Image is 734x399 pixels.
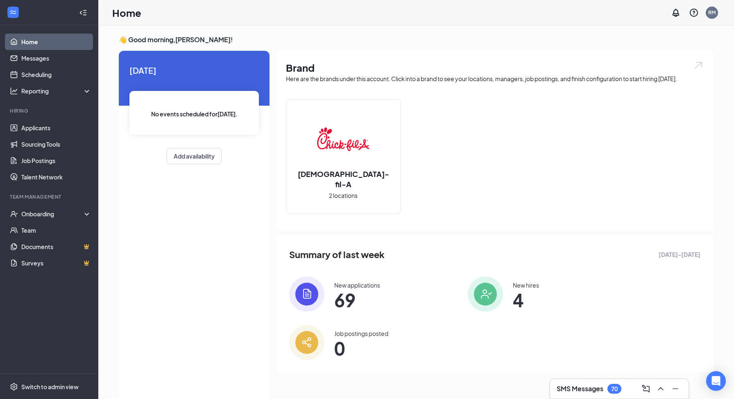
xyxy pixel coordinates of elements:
div: Switch to admin view [21,383,79,391]
a: Applicants [21,120,91,136]
svg: QuestionInfo [689,8,699,18]
svg: Analysis [10,87,18,95]
a: Home [21,34,91,50]
img: icon [289,325,324,360]
div: New applications [334,281,380,289]
svg: Collapse [79,9,87,17]
svg: Minimize [671,384,680,394]
a: Talent Network [21,169,91,185]
div: Onboarding [21,210,84,218]
span: No events scheduled for [DATE] . [151,109,238,118]
div: 70 [611,385,618,392]
a: Scheduling [21,66,91,83]
h1: Brand [286,61,704,75]
svg: ChevronUp [656,384,666,394]
img: Chick-fil-A [317,113,369,165]
button: ChevronUp [654,382,667,395]
svg: Notifications [671,8,681,18]
button: Add availability [167,148,222,164]
button: ComposeMessage [639,382,652,395]
svg: ComposeMessage [641,384,651,394]
h2: [DEMOGRAPHIC_DATA]-fil-A [286,169,400,189]
div: Hiring [10,107,90,114]
a: Messages [21,50,91,66]
a: SurveysCrown [21,255,91,271]
svg: WorkstreamLogo [9,8,17,16]
a: Team [21,222,91,238]
img: open.6027fd2a22e1237b5b06.svg [693,61,704,70]
span: 2 locations [329,191,358,200]
div: Reporting [21,87,92,95]
span: 0 [334,341,388,356]
div: Open Intercom Messenger [706,371,726,391]
div: Job postings posted [334,329,388,338]
div: Team Management [10,193,90,200]
div: RM [708,9,716,16]
img: icon [289,277,324,312]
div: New hires [513,281,539,289]
a: DocumentsCrown [21,238,91,255]
span: [DATE] [129,64,259,77]
a: Job Postings [21,152,91,169]
span: 69 [334,292,380,307]
span: Summary of last week [289,247,385,262]
button: Minimize [669,382,682,395]
h3: SMS Messages [557,384,603,393]
h1: Home [112,6,141,20]
div: Here are the brands under this account. Click into a brand to see your locations, managers, job p... [286,75,704,83]
img: icon [468,277,503,312]
svg: UserCheck [10,210,18,218]
h3: 👋 Good morning, [PERSON_NAME] ! [119,35,714,44]
span: 4 [513,292,539,307]
a: Sourcing Tools [21,136,91,152]
svg: Settings [10,383,18,391]
span: [DATE] - [DATE] [659,250,700,259]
